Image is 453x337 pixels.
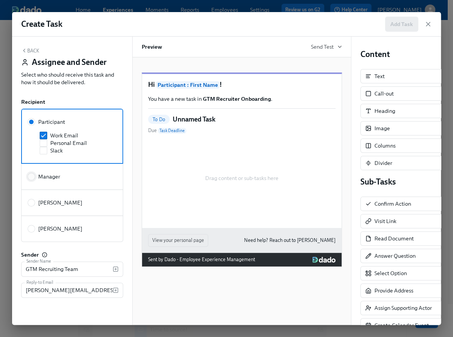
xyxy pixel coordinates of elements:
div: Text [374,72,385,80]
div: Columns [374,142,396,149]
button: Back [21,48,39,54]
div: Select who should receive this task and how it should be delivered. [21,71,123,86]
h5: Unnamed Task [173,115,215,124]
div: Create Calendar Event [374,322,429,329]
div: Heading [374,107,395,115]
div: Call-out [374,90,394,97]
button: Send Test [311,43,342,51]
div: Assign Supporting Actor [374,304,432,312]
span: View your personal page [152,237,204,244]
button: View your personal page [148,234,208,247]
div: Provide Address [374,287,413,294]
h6: Preview [142,43,162,51]
span: Participant [38,118,65,126]
span: Task Deadline [158,128,186,134]
div: Select Option [374,269,407,277]
a: Need help? Reach out to [PERSON_NAME] [244,237,335,244]
span: [PERSON_NAME] [38,199,82,206]
h1: Hi ! [148,80,335,89]
span: Manager [38,173,60,180]
div: Sent by Dado - Employee Experience Management [148,256,255,263]
div: Divider [374,159,392,167]
div: Answer Question [374,252,416,260]
label: Recipient [21,98,45,106]
svg: Insert text variable [113,266,119,272]
div: Visit Link [374,217,396,225]
h1: Create Task [21,18,62,30]
div: Image [374,125,390,132]
div: Read Document [374,235,414,242]
label: Sender [21,251,39,259]
span: Work Email [50,132,78,139]
span: Participant : First Name [156,81,220,89]
h4: Assignee and Sender [32,57,107,68]
p: You have a new task in . [148,95,335,103]
svg: Will be shown as the sender's name in emails. The email address and Slack user cannot be customized. [42,252,47,257]
svg: Insert text variable [113,287,119,293]
span: [PERSON_NAME] [38,225,82,232]
span: Due [148,127,186,134]
span: Personal Email [50,139,87,147]
strong: GTM Recruiter Onboarding [203,95,271,102]
span: To Do [148,117,170,122]
div: Confirm Action [374,200,411,208]
img: Dado [312,257,335,263]
span: Slack [50,147,63,154]
div: Drag content or sub-tasks here [148,140,335,216]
